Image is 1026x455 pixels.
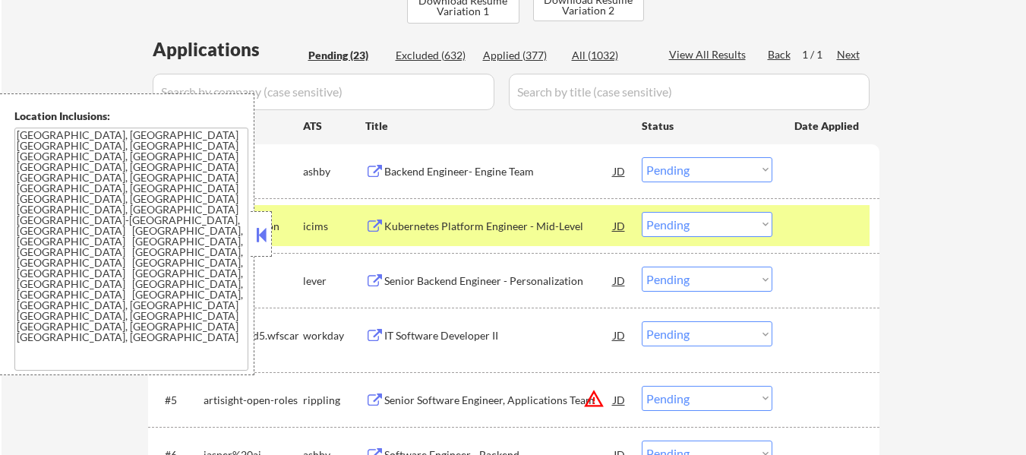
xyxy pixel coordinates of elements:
div: JD [612,386,627,413]
div: Location Inclusions: [14,109,248,124]
div: Applied (377) [483,48,559,63]
button: warning_amber [583,388,605,409]
input: Search by company (case sensitive) [153,74,494,110]
div: IT Software Developer II [384,328,614,343]
div: Title [365,118,627,134]
div: ATS [303,118,365,134]
div: icims [303,219,365,234]
div: View All Results [669,47,750,62]
div: Senior Software Engineer, Applications Team [384,393,614,408]
div: Excluded (632) [396,48,472,63]
div: Status [642,112,772,139]
div: Kubernetes Platform Engineer - Mid-Level [384,219,614,234]
div: Date Applied [794,118,861,134]
div: Senior Backend Engineer - Personalization [384,273,614,289]
div: ashby [303,164,365,179]
div: lever [303,273,365,289]
div: rippling [303,393,365,408]
div: Backend Engineer- Engine Team [384,164,614,179]
div: JD [612,267,627,294]
div: JD [612,321,627,349]
div: #5 [165,393,191,408]
div: JD [612,212,627,239]
div: All (1032) [572,48,648,63]
div: Back [768,47,792,62]
div: workday [303,328,365,343]
div: Pending (23) [308,48,384,63]
div: 1 / 1 [802,47,837,62]
div: artisight-open-roles [204,393,303,408]
div: Next [837,47,861,62]
div: Applications [153,40,303,58]
div: JD [612,157,627,185]
input: Search by title (case sensitive) [509,74,870,110]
